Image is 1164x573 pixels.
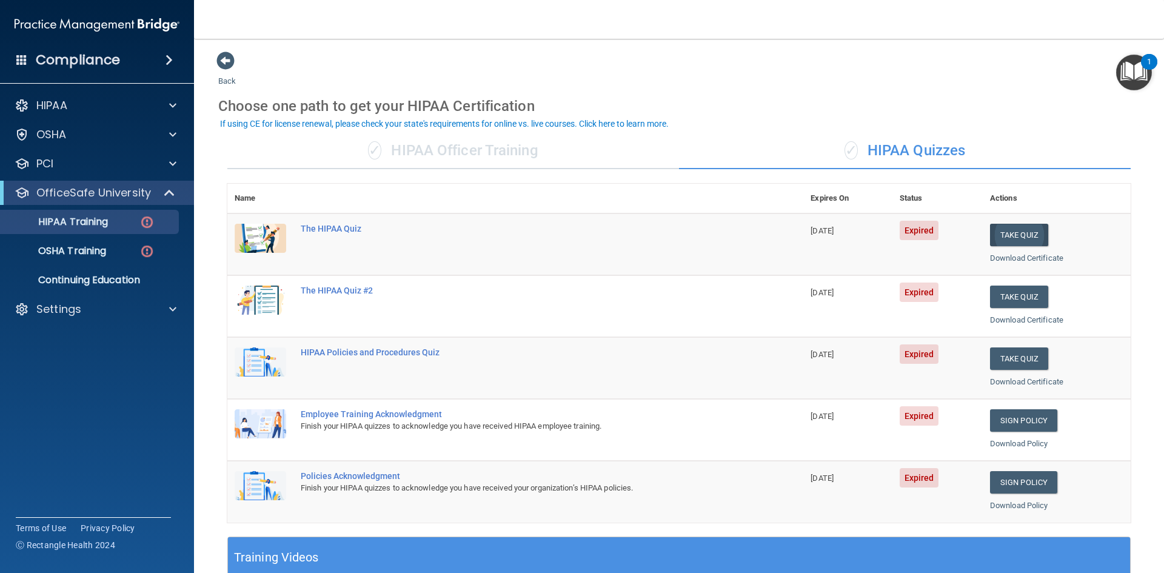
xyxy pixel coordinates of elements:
[811,412,834,421] span: [DATE]
[16,522,66,534] a: Terms of Use
[301,286,743,295] div: The HIPAA Quiz #2
[811,226,834,235] span: [DATE]
[990,501,1048,510] a: Download Policy
[892,184,983,213] th: Status
[1116,55,1152,90] button: Open Resource Center, 1 new notification
[36,156,53,171] p: PCI
[139,244,155,259] img: danger-circle.6113f641.png
[36,186,151,200] p: OfficeSafe University
[301,481,743,495] div: Finish your HIPAA quizzes to acknowledge you have received your organization’s HIPAA policies.
[15,186,176,200] a: OfficeSafe University
[218,89,1140,124] div: Choose one path to get your HIPAA Certification
[81,522,135,534] a: Privacy Policy
[811,474,834,483] span: [DATE]
[8,274,173,286] p: Continuing Education
[16,539,115,551] span: Ⓒ Rectangle Health 2024
[900,406,939,426] span: Expired
[990,409,1057,432] a: Sign Policy
[900,468,939,488] span: Expired
[990,377,1063,386] a: Download Certificate
[679,133,1131,169] div: HIPAA Quizzes
[36,98,67,113] p: HIPAA
[990,224,1048,246] button: Take Quiz
[139,215,155,230] img: danger-circle.6113f641.png
[15,127,176,142] a: OSHA
[983,184,1131,213] th: Actions
[15,13,179,37] img: PMB logo
[301,409,743,419] div: Employee Training Acknowledgment
[368,141,381,159] span: ✓
[15,302,176,317] a: Settings
[218,62,236,85] a: Back
[301,419,743,434] div: Finish your HIPAA quizzes to acknowledge you have received HIPAA employee training.
[811,350,834,359] span: [DATE]
[234,547,319,568] h5: Training Videos
[8,216,108,228] p: HIPAA Training
[301,347,743,357] div: HIPAA Policies and Procedures Quiz
[990,439,1048,448] a: Download Policy
[15,156,176,171] a: PCI
[220,119,669,128] div: If using CE for license renewal, please check your state's requirements for online vs. live cours...
[36,52,120,69] h4: Compliance
[301,224,743,233] div: The HIPAA Quiz
[900,344,939,364] span: Expired
[811,288,834,297] span: [DATE]
[845,141,858,159] span: ✓
[990,315,1063,324] a: Download Certificate
[990,253,1063,263] a: Download Certificate
[227,184,293,213] th: Name
[990,286,1048,308] button: Take Quiz
[803,184,892,213] th: Expires On
[227,133,679,169] div: HIPAA Officer Training
[900,221,939,240] span: Expired
[301,471,743,481] div: Policies Acknowledgment
[36,302,81,317] p: Settings
[36,127,67,142] p: OSHA
[900,283,939,302] span: Expired
[8,245,106,257] p: OSHA Training
[990,347,1048,370] button: Take Quiz
[15,98,176,113] a: HIPAA
[218,118,671,130] button: If using CE for license renewal, please check your state's requirements for online vs. live cours...
[1147,62,1151,78] div: 1
[990,471,1057,494] a: Sign Policy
